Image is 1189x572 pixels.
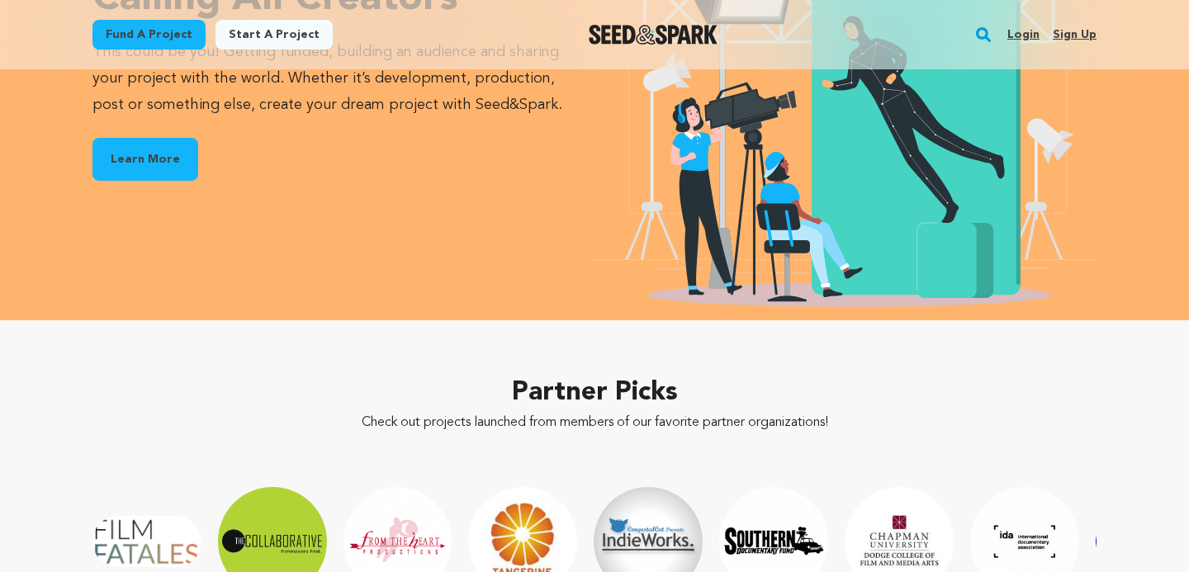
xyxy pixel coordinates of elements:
[216,20,333,50] a: Start a project
[92,138,198,181] a: Learn More
[92,373,1097,413] h2: Partner Picks
[589,25,718,45] a: Seed&Spark Homepage
[1007,21,1040,48] a: Login
[92,20,206,50] a: Fund a project
[1053,21,1097,48] a: Sign up
[92,516,201,567] img: Film Fatales
[589,25,718,45] img: Seed&Spark Logo Dark Mode
[92,413,1097,433] p: Check out projects launched from members of our favorite partner organizations!
[92,39,588,118] p: This could be you! Getting funded, building an audience and sharing your project with the world. ...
